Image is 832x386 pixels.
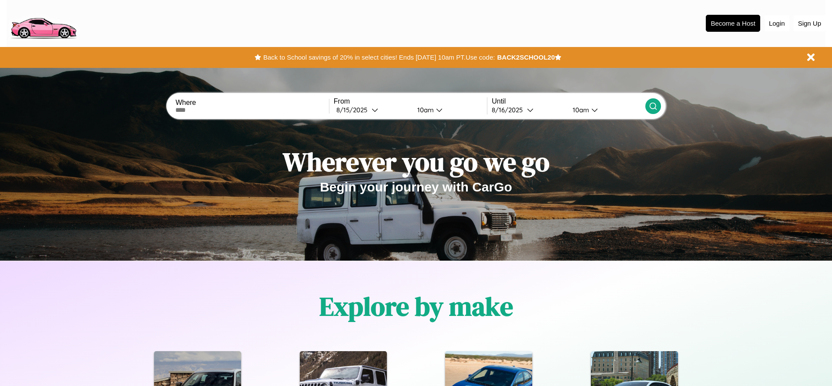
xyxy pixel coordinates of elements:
button: Become a Host [706,15,760,32]
div: 8 / 16 / 2025 [492,106,527,114]
button: Login [765,15,789,31]
div: 10am [413,106,436,114]
b: BACK2SCHOOL20 [497,54,555,61]
img: logo [7,4,80,41]
label: Until [492,97,645,105]
h1: Explore by make [319,289,513,324]
label: Where [175,99,329,107]
button: 8/15/2025 [334,105,410,114]
button: Back to School savings of 20% in select cities! Ends [DATE] 10am PT.Use code: [261,51,497,64]
button: Sign Up [794,15,825,31]
button: 10am [566,105,645,114]
div: 10am [568,106,591,114]
label: From [334,97,487,105]
button: 10am [410,105,487,114]
div: 8 / 15 / 2025 [336,106,372,114]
